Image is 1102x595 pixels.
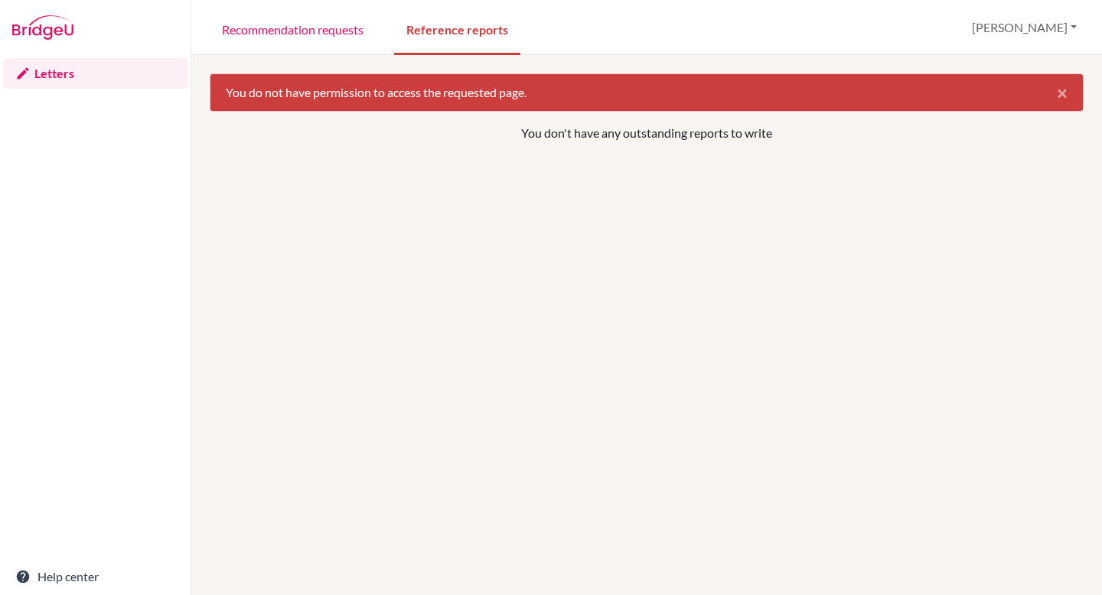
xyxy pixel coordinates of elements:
[12,15,73,40] img: Bridge-U
[1042,74,1083,111] button: Close
[394,2,520,55] a: Reference reports
[210,73,1084,112] div: You do not have permission to access the requested page.
[3,561,187,592] a: Help center
[965,13,1084,42] button: [PERSON_NAME]
[3,58,187,89] a: Letters
[1057,81,1068,103] span: ×
[210,2,376,55] a: Recommendation requests
[294,124,999,142] p: You don't have any outstanding reports to write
